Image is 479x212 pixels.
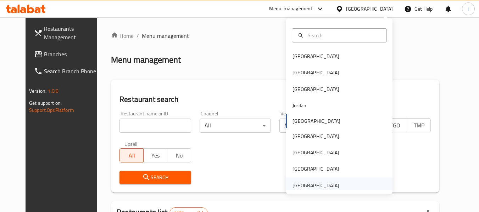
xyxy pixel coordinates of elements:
[44,24,100,41] span: Restaurants Management
[137,31,139,40] li: /
[44,50,100,58] span: Branches
[142,31,189,40] span: Menu management
[123,150,141,161] span: All
[111,31,134,40] a: Home
[29,105,74,115] a: Support.OpsPlatform
[125,173,185,182] span: Search
[293,182,339,189] div: [GEOGRAPHIC_DATA]
[170,150,188,161] span: No
[407,118,431,132] button: TMP
[293,149,339,156] div: [GEOGRAPHIC_DATA]
[386,120,404,131] span: TGO
[119,119,191,133] input: Search for restaurant name or ID..
[269,5,313,13] div: Menu-management
[143,148,167,162] button: Yes
[44,67,100,75] span: Search Branch Phone
[279,119,351,133] div: All
[48,86,59,96] span: 1.0.0
[305,31,382,39] input: Search
[293,52,339,60] div: [GEOGRAPHIC_DATA]
[119,148,144,162] button: All
[111,54,181,65] h2: Menu management
[28,63,106,80] a: Search Branch Phone
[200,119,271,133] div: All
[119,171,191,184] button: Search
[410,120,428,131] span: TMP
[167,148,191,162] button: No
[293,132,339,140] div: [GEOGRAPHIC_DATA]
[346,5,393,13] div: [GEOGRAPHIC_DATA]
[468,5,469,13] span: i
[293,85,339,93] div: [GEOGRAPHIC_DATA]
[111,31,439,40] nav: breadcrumb
[29,98,62,108] span: Get support on:
[124,141,138,146] label: Upsell
[29,86,46,96] span: Version:
[293,165,339,173] div: [GEOGRAPHIC_DATA]
[383,118,407,132] button: TGO
[293,102,306,109] div: Jordan
[293,69,339,76] div: [GEOGRAPHIC_DATA]
[146,150,165,161] span: Yes
[119,94,431,105] h2: Restaurant search
[28,46,106,63] a: Branches
[28,20,106,46] a: Restaurants Management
